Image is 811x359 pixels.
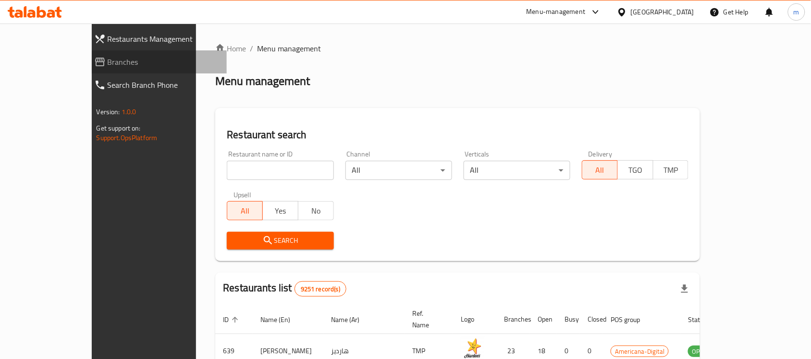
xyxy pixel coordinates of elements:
th: Closed [580,305,603,334]
a: Restaurants Management [86,27,227,50]
div: All [464,161,570,180]
span: No [302,204,330,218]
div: Export file [673,277,696,300]
a: Search Branch Phone [86,73,227,96]
span: Ref. Name [412,308,442,331]
h2: Restaurant search [227,128,688,142]
th: Busy [557,305,580,334]
span: 1.0.0 [122,106,136,118]
th: Branches [496,305,530,334]
button: All [227,201,263,220]
span: Restaurants Management [108,33,220,45]
h2: Restaurants list [223,281,346,297]
span: Search [234,235,326,247]
span: Get support on: [97,122,141,134]
span: Name (Ar) [331,314,372,325]
span: TGO [622,163,650,177]
button: Search [227,232,333,250]
a: Home [215,43,246,54]
th: Logo [453,305,496,334]
nav: breadcrumb [215,43,700,54]
a: Support.OpsPlatform [97,132,158,144]
button: TMP [653,160,689,179]
span: Americana-Digital [611,346,668,357]
span: Branches [108,56,220,68]
span: POS group [611,314,652,325]
h2: Menu management [215,73,310,89]
span: Search Branch Phone [108,79,220,91]
div: [GEOGRAPHIC_DATA] [631,7,694,17]
span: Menu management [257,43,321,54]
button: TGO [617,160,653,179]
button: No [298,201,334,220]
input: Search for restaurant name or ID.. [227,161,333,180]
span: ID [223,314,241,325]
span: Name (En) [260,314,303,325]
span: OPEN [688,346,712,357]
span: Yes [267,204,295,218]
label: Upsell [233,191,251,198]
span: All [231,204,259,218]
span: All [586,163,614,177]
button: All [582,160,618,179]
div: Total records count [295,281,346,297]
span: m [794,7,799,17]
a: Branches [86,50,227,73]
span: Status [688,314,719,325]
th: Open [530,305,557,334]
span: 9251 record(s) [295,285,346,294]
div: All [345,161,452,180]
span: Version: [97,106,120,118]
div: Menu-management [527,6,586,18]
span: TMP [657,163,685,177]
button: Yes [262,201,298,220]
li: / [250,43,253,54]
label: Delivery [589,151,613,157]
